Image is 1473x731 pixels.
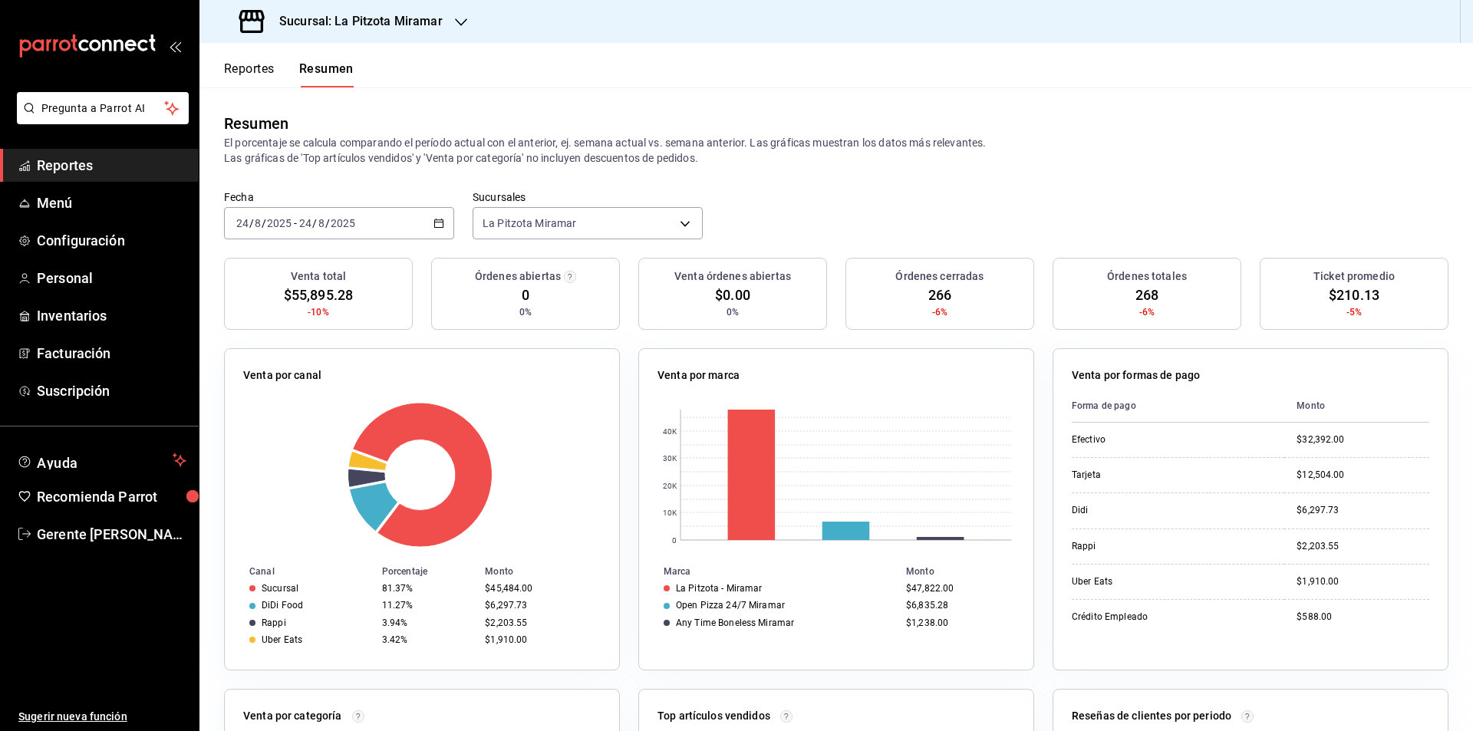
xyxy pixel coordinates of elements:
[382,600,473,611] div: 11.27%
[1072,367,1200,384] p: Venta por formas de pago
[37,193,186,213] span: Menú
[37,305,186,326] span: Inventarios
[676,583,763,594] div: La Pitzota - Miramar
[932,305,947,319] span: -6%
[298,217,312,229] input: --
[895,268,984,285] h3: Órdenes cerradas
[1072,390,1284,423] th: Forma de pago
[676,617,794,628] div: Any Time Boneless Miramar
[376,563,479,580] th: Porcentaje
[291,268,346,285] h3: Venta total
[663,482,677,490] text: 20K
[900,563,1033,580] th: Monto
[1297,540,1429,553] div: $2,203.55
[262,617,286,628] div: Rappi
[1072,611,1225,624] div: Crédito Empleado
[485,600,595,611] div: $6,297.73
[663,427,677,436] text: 40K
[37,343,186,364] span: Facturación
[479,563,619,580] th: Monto
[318,217,325,229] input: --
[1297,575,1429,588] div: $1,910.00
[224,61,275,87] button: Reportes
[906,617,1009,628] div: $1,238.00
[225,563,376,580] th: Canal
[262,583,298,594] div: Sucursal
[299,61,354,87] button: Resumen
[906,600,1009,611] div: $6,835.28
[262,634,302,645] div: Uber Eats
[262,217,266,229] span: /
[928,285,951,305] span: 266
[37,380,186,401] span: Suscripción
[308,305,329,319] span: -10%
[639,563,900,580] th: Marca
[243,708,342,724] p: Venta por categoría
[1072,504,1225,517] div: Didi
[727,305,739,319] span: 0%
[1072,540,1225,553] div: Rappi
[382,583,473,594] div: 81.37%
[41,100,165,117] span: Pregunta a Parrot AI
[11,111,189,127] a: Pregunta a Parrot AI
[676,600,785,611] div: Open Pizza 24/7 Miramar
[37,268,186,288] span: Personal
[906,583,1009,594] div: $47,822.00
[1329,285,1379,305] span: $210.13
[519,305,532,319] span: 0%
[1346,305,1362,319] span: -5%
[17,92,189,124] button: Pregunta a Parrot AI
[1072,469,1225,482] div: Tarjeta
[224,135,1448,166] p: El porcentaje se calcula comparando el período actual con el anterior, ej. semana actual vs. sema...
[657,708,770,724] p: Top artículos vendidos
[485,583,595,594] div: $45,484.00
[37,486,186,507] span: Recomienda Parrot
[37,155,186,176] span: Reportes
[1297,469,1429,482] div: $12,504.00
[236,217,249,229] input: --
[382,634,473,645] div: 3.42%
[169,40,181,52] button: open_drawer_menu
[485,634,595,645] div: $1,910.00
[663,509,677,517] text: 10K
[18,709,186,725] span: Sugerir nueva función
[224,112,288,135] div: Resumen
[485,617,595,628] div: $2,203.55
[715,285,750,305] span: $0.00
[1297,611,1429,624] div: $588.00
[1139,305,1155,319] span: -6%
[1313,268,1395,285] h3: Ticket promedio
[475,268,561,285] h3: Órdenes abiertas
[674,268,791,285] h3: Venta órdenes abiertas
[1284,390,1429,423] th: Monto
[267,12,443,31] h3: Sucursal: La Pitzota Miramar
[266,217,292,229] input: ----
[1297,504,1429,517] div: $6,297.73
[672,536,677,545] text: 0
[663,454,677,463] text: 30K
[483,216,576,231] span: La Pitzota Miramar
[382,617,473,628] div: 3.94%
[1297,433,1429,446] div: $32,392.00
[284,285,353,305] span: $55,895.28
[224,61,354,87] div: navigation tabs
[1072,708,1231,724] p: Reseñas de clientes por periodo
[1107,268,1187,285] h3: Órdenes totales
[473,192,703,203] label: Sucursales
[37,230,186,251] span: Configuración
[294,217,297,229] span: -
[325,217,330,229] span: /
[254,217,262,229] input: --
[224,192,454,203] label: Fecha
[262,600,303,611] div: DiDi Food
[37,524,186,545] span: Gerente [PERSON_NAME]
[1072,433,1225,446] div: Efectivo
[330,217,356,229] input: ----
[243,367,321,384] p: Venta por canal
[249,217,254,229] span: /
[37,451,166,469] span: Ayuda
[657,367,740,384] p: Venta por marca
[522,285,529,305] span: 0
[1072,575,1225,588] div: Uber Eats
[312,217,317,229] span: /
